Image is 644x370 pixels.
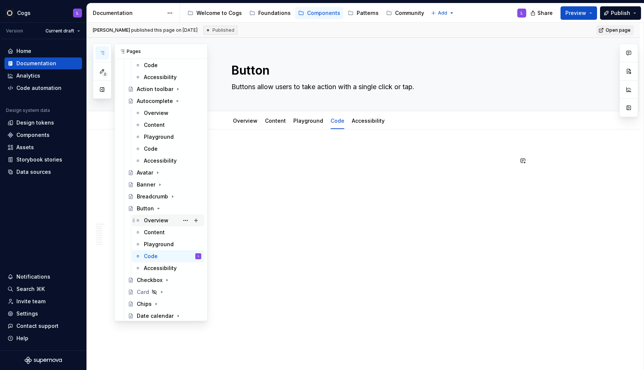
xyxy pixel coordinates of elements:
div: Playground [290,113,326,128]
div: Accessibility [349,113,388,128]
div: Storybook stories [16,156,62,163]
div: Page tree [184,6,427,21]
div: Avatar [137,169,153,176]
div: Chips [137,300,152,308]
a: Patterns [345,7,382,19]
div: Content [262,113,289,128]
div: Assets [16,144,34,151]
a: Accessibility [132,71,204,83]
div: Settings [16,310,38,317]
button: Add [429,8,457,18]
a: Overview [132,214,204,226]
div: Accessibility [144,157,177,164]
a: Code [331,117,344,124]
span: Add [438,10,447,16]
textarea: Buttons allow users to take action with a single click or tap. [230,81,512,93]
a: Autocomplete [125,95,204,107]
a: CodeL [132,250,204,262]
a: Content [132,119,204,131]
div: Pages [115,44,207,59]
a: Assets [4,141,82,153]
div: Autocomplete [137,97,173,105]
button: Share [527,6,558,20]
div: Playground [144,241,174,248]
a: Components [4,129,82,141]
div: Code [144,62,158,69]
span: [PERSON_NAME] [93,27,130,33]
a: Accessibility [132,155,204,167]
a: Overview [132,107,204,119]
div: Playground [144,133,174,141]
a: Welcome to Cogs [184,7,245,19]
svg: Supernova Logo [25,357,62,364]
a: Accessibility [132,262,204,274]
div: Invite team [16,298,45,305]
textarea: Button [230,62,512,79]
div: Code [144,253,158,260]
div: Components [307,9,340,17]
div: Notifications [16,273,50,280]
div: Help [16,335,28,342]
div: Search ⌘K [16,285,45,293]
button: Help [4,332,82,344]
div: Contact support [16,322,59,330]
span: Current draft [45,28,74,34]
button: CogsL [1,5,85,21]
a: Foundations [246,7,294,19]
span: Publish [611,9,630,17]
div: L [76,10,79,16]
a: Playground [132,131,204,143]
a: Analytics [4,70,82,82]
a: Components [295,7,343,19]
div: Design tokens [16,119,54,126]
div: Overview [144,109,168,117]
div: Banner [137,181,155,188]
a: Code automation [4,82,82,94]
div: Foundations [258,9,291,17]
a: Date calendar [125,310,204,322]
div: Published [203,26,237,35]
div: Overview [230,113,261,128]
div: Card [137,288,149,296]
div: Content [144,121,165,129]
a: Overview [233,117,258,124]
a: Code [132,59,204,71]
div: Documentation [16,60,56,67]
span: Preview [565,9,586,17]
a: Chips [125,298,204,310]
div: Code [144,145,158,153]
a: Home [4,45,82,57]
a: Open page [596,25,634,35]
div: Button [137,205,154,212]
a: Content [132,226,204,238]
div: Version [6,28,23,34]
div: L [521,10,523,16]
div: Data sources [16,168,51,176]
div: Components [16,131,50,139]
button: Publish [600,6,641,20]
a: Invite team [4,295,82,307]
div: Action toolbar [137,85,173,93]
div: Design system data [6,107,50,113]
div: Analytics [16,72,40,79]
div: L [198,253,199,260]
span: 8 [102,71,108,77]
a: Documentation [4,57,82,69]
div: Community [395,9,424,17]
div: Overview [144,217,168,224]
span: Open page [606,27,631,33]
button: Preview [561,6,597,20]
div: Checkbox [137,276,162,284]
button: Search ⌘K [4,283,82,295]
img: 293001da-8814-4710-858c-a22b548e5d5c.png [5,9,14,18]
a: Code [132,143,204,155]
a: Breadcrumb [125,191,204,203]
a: Banner [125,179,204,191]
button: Current draft [42,26,83,36]
div: Patterns [357,9,379,17]
button: Notifications [4,271,82,283]
a: Data sources [4,166,82,178]
div: Cogs [17,9,31,17]
div: Accessibility [144,73,177,81]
